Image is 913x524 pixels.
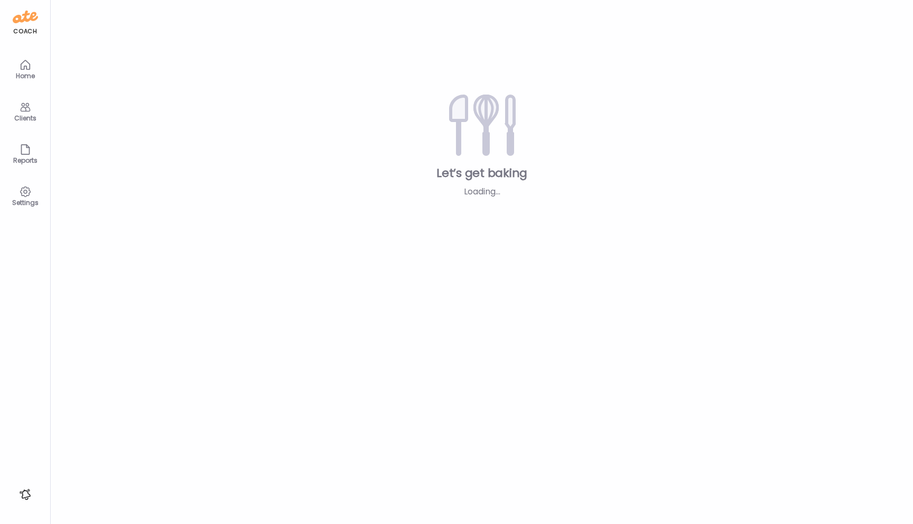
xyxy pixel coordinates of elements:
[13,27,37,36] div: coach
[6,72,44,79] div: Home
[408,185,556,198] div: Loading...
[68,165,896,181] div: Let’s get baking
[6,115,44,121] div: Clients
[6,157,44,164] div: Reports
[6,199,44,206] div: Settings
[13,8,38,25] img: ate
